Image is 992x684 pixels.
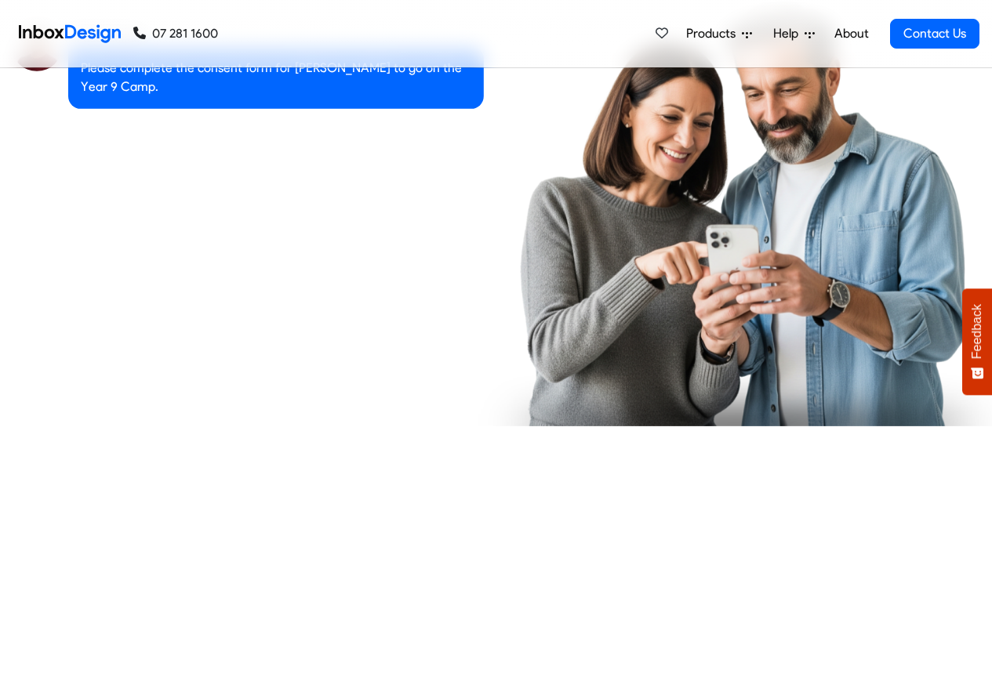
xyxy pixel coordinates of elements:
[830,18,873,49] a: About
[962,288,992,395] button: Feedback - Show survey
[773,24,805,43] span: Help
[680,18,758,49] a: Products
[68,46,483,109] div: Please complete the consent form for [PERSON_NAME] to go on the Year 9 Camp.
[133,24,218,43] a: 07 281 1600
[686,24,742,43] span: Products
[890,19,979,49] a: Contact Us
[970,304,984,359] span: Feedback
[767,18,821,49] a: Help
